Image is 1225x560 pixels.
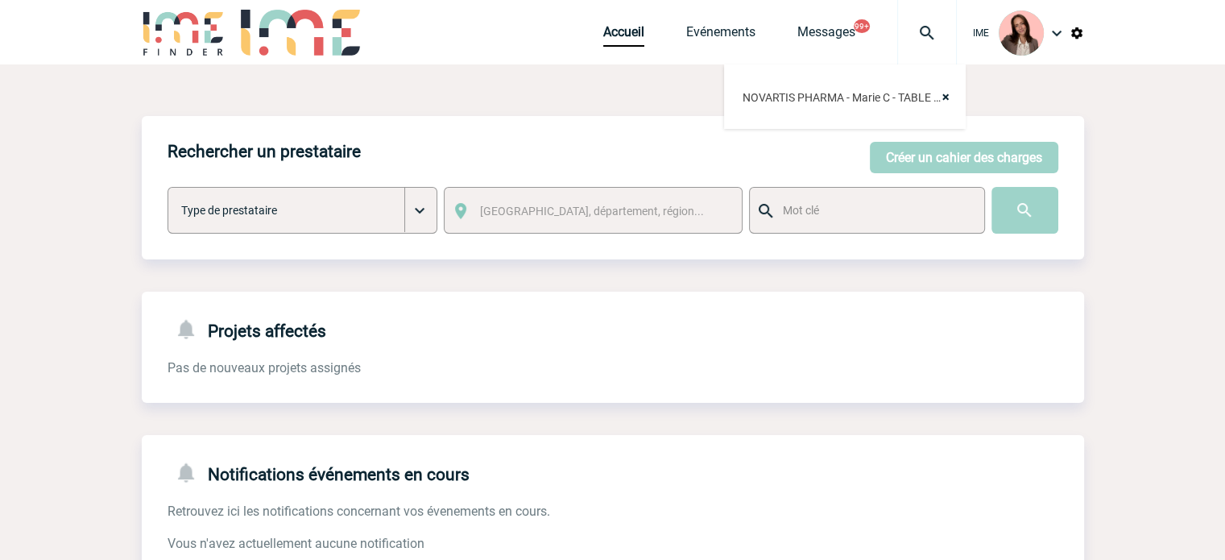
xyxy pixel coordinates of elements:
h4: Rechercher un prestataire [168,142,361,161]
img: IME-Finder [142,10,226,56]
span: Retrouvez ici les notifications concernant vos évenements en cours. [168,504,550,519]
span: × [942,86,950,109]
span: Vous n'avez actuellement aucune notification [168,536,424,551]
span: NOVARTIS PHARMA - Marie C - TABLE RONDE ACTUALITES DANS LA SEP -PICARDIE [736,86,966,109]
input: Mot clé [779,200,970,221]
h4: Projets affectés [168,317,326,341]
a: Evénements [686,24,755,47]
span: Pas de nouveaux projets assignés [168,360,361,375]
button: 99+ [854,19,870,33]
a: Messages [797,24,855,47]
img: 94396-3.png [999,10,1044,56]
span: [GEOGRAPHIC_DATA], département, région... [480,205,704,218]
img: notifications-24-px-g.png [174,317,208,341]
img: notifications-24-px-g.png [174,461,208,484]
h4: Notifications événements en cours [168,461,470,484]
input: Submit [991,187,1058,234]
span: IME [973,27,989,39]
a: Accueil [603,24,644,47]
